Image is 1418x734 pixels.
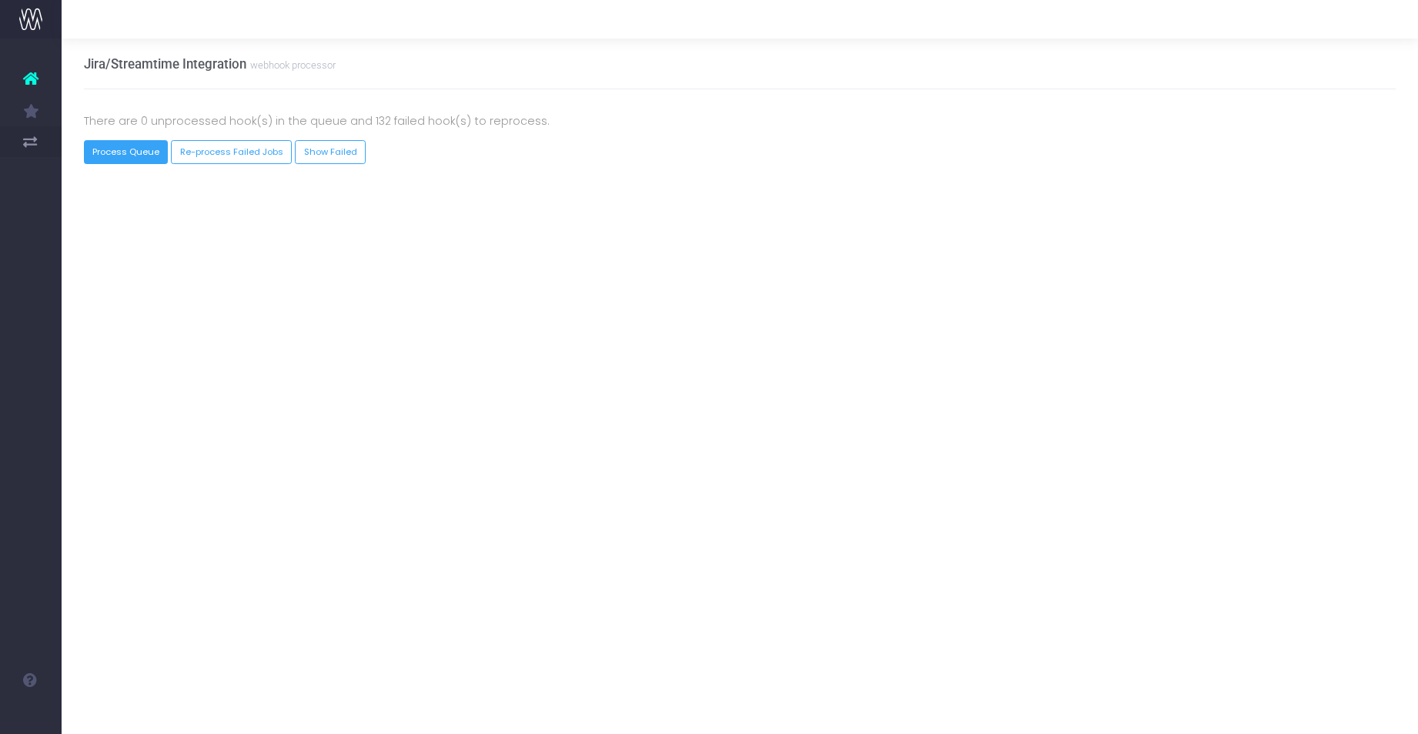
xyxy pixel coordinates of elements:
[19,703,42,726] img: images/default_profile_image.png
[171,140,292,164] button: Re-process Failed Jobs
[246,56,336,72] small: webhook processor
[84,140,169,164] button: Process Queue
[84,56,336,72] h3: Jira/Streamtime Integration
[295,140,366,164] a: Show Failed
[84,112,1396,130] p: There are 0 unprocessed hook(s) in the queue and 132 failed hook(s) to reprocess.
